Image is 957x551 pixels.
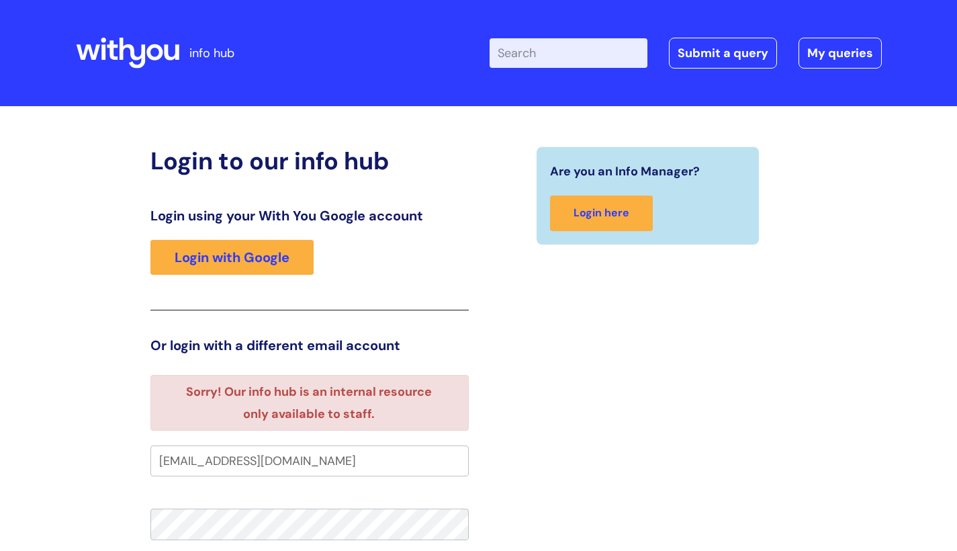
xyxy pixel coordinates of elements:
[189,42,234,64] p: info hub
[550,161,700,182] span: Are you an Info Manager?
[174,381,445,425] li: Sorry! Our info hub is an internal resource only available to staff.
[150,337,469,353] h3: Or login with a different email account
[150,208,469,224] h3: Login using your With You Google account
[150,240,314,275] a: Login with Google
[550,196,653,231] a: Login here
[150,146,469,175] h2: Login to our info hub
[150,446,469,476] input: Your e-mail address
[799,38,882,69] a: My queries
[669,38,777,69] a: Submit a query
[490,38,647,68] input: Search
